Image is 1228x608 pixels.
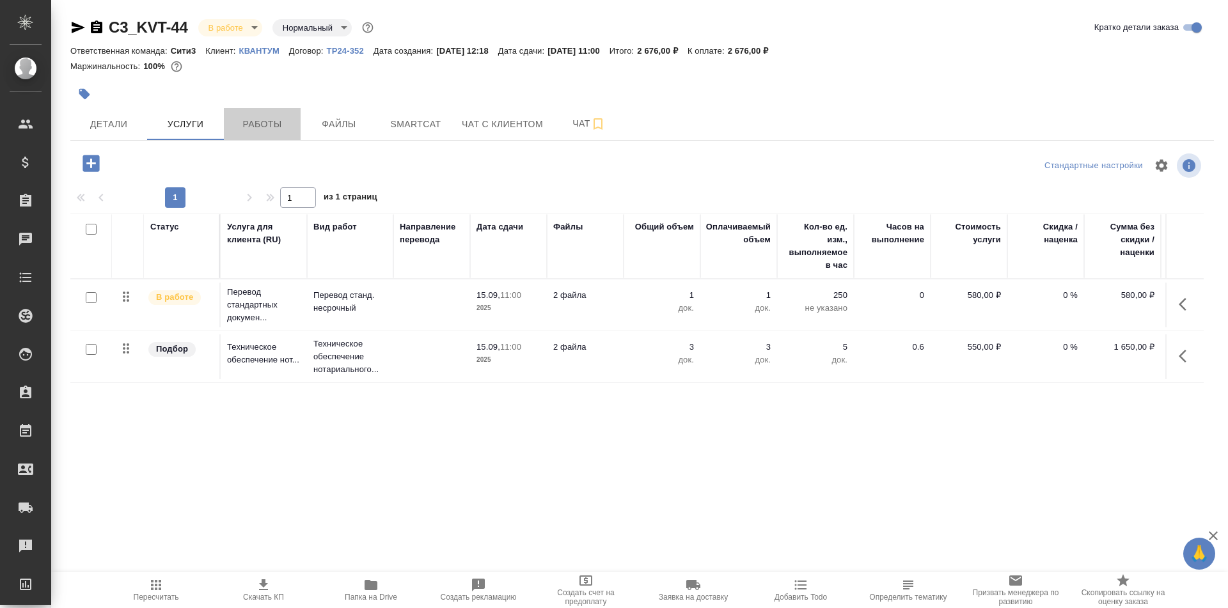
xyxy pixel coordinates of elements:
p: Маржинальность: [70,61,143,71]
p: не указано [783,302,847,315]
button: Показать кнопки [1171,341,1202,371]
p: 250 [783,289,847,302]
p: Клиент: [205,46,239,56]
p: 11:00 [500,342,521,352]
button: Добавить услугу [74,150,109,176]
span: 🙏 [1188,540,1210,567]
button: Пересчитать [102,572,210,608]
div: Вид работ [313,221,357,233]
button: В работе [205,22,247,33]
p: Итого: [610,46,637,56]
p: док. [707,302,771,315]
span: Пересчитать [134,593,179,602]
div: Часов на выполнение [860,221,924,246]
div: В работе [272,19,352,36]
span: Создать рекламацию [441,593,517,602]
p: док. [630,354,694,366]
a: C3_KVT-44 [109,19,188,36]
p: Перевод станд. несрочный [313,289,387,315]
span: Детали [78,116,139,132]
span: Определить тематику [869,593,947,602]
span: Призвать менеджера по развитию [970,588,1062,606]
p: 0 % [1014,289,1078,302]
div: Скидка / наценка [1014,221,1078,246]
p: [DATE] 11:00 [547,46,610,56]
td: 0.6 [854,334,931,379]
p: 580,00 ₽ [1090,289,1154,302]
div: Услуга для клиента (RU) [227,221,301,246]
button: Нормальный [279,22,336,33]
div: Общий объем [635,221,694,233]
span: Файлы [308,116,370,132]
button: Доп статусы указывают на важность/срочность заказа [359,19,376,36]
button: 0.00 RUB; [168,58,185,75]
button: Папка на Drive [317,572,425,608]
button: Скопировать ссылку [89,20,104,35]
span: Заявка на доставку [659,593,728,602]
p: 1 650,00 ₽ [1090,341,1154,354]
button: Добавить тэг [70,80,98,108]
span: Скопировать ссылку на оценку заказа [1077,588,1169,606]
p: 3 [707,341,771,354]
span: Чат с клиентом [462,116,543,132]
p: 0 % [1014,341,1078,354]
div: Направление перевода [400,221,464,246]
button: Призвать менеджера по развитию [962,572,1069,608]
button: Создать счет на предоплату [532,572,640,608]
p: 2025 [476,302,540,315]
button: Скопировать ссылку на оценку заказа [1069,572,1177,608]
button: Скачать КП [210,572,317,608]
p: Техническое обеспечение нотариального... [313,338,387,376]
button: 🙏 [1183,538,1215,570]
button: Заявка на доставку [640,572,747,608]
button: Определить тематику [854,572,962,608]
button: Показать кнопки [1171,289,1202,320]
div: Файлы [553,221,583,233]
p: В работе [156,291,193,304]
p: 100% [143,61,168,71]
p: док. [783,354,847,366]
p: 550,00 ₽ [937,341,1001,354]
p: Дата сдачи: [498,46,547,56]
svg: Подписаться [590,116,606,132]
td: 0 [854,283,931,327]
p: 15.09, [476,342,500,352]
p: Перевод стандартных докумен... [227,286,301,324]
span: Smartcat [385,116,446,132]
p: [DATE] 12:18 [436,46,498,56]
span: Создать счет на предоплату [540,588,632,606]
p: 2 файла [553,289,617,302]
div: В работе [198,19,262,36]
div: Сумма без скидки / наценки [1090,221,1154,259]
p: 3 [630,341,694,354]
span: Работы [232,116,293,132]
p: К оплате: [688,46,728,56]
div: Стоимость услуги [937,221,1001,246]
p: док. [707,354,771,366]
p: Ответственная команда: [70,46,171,56]
div: split button [1041,156,1146,176]
p: Договор: [289,46,327,56]
p: 2 676,00 ₽ [637,46,688,56]
p: Подбор [156,343,188,355]
span: Скачать КП [243,593,284,602]
div: Дата сдачи [476,221,523,233]
p: 5 [783,341,847,354]
p: Дата создания: [374,46,436,56]
span: из 1 страниц [324,189,377,208]
button: Создать рекламацию [425,572,532,608]
a: ТР24-352 [327,45,374,56]
p: 2 676,00 ₽ [728,46,778,56]
p: 11:00 [500,290,521,300]
p: 580,00 ₽ [937,289,1001,302]
div: Оплачиваемый объем [706,221,771,246]
span: Чат [558,116,620,132]
span: Услуги [155,116,216,132]
p: КВАНТУМ [239,46,289,56]
p: 2 файла [553,341,617,354]
span: Настроить таблицу [1146,150,1177,181]
p: 1 [630,289,694,302]
div: Статус [150,221,179,233]
p: Сити3 [171,46,206,56]
p: ТР24-352 [327,46,374,56]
